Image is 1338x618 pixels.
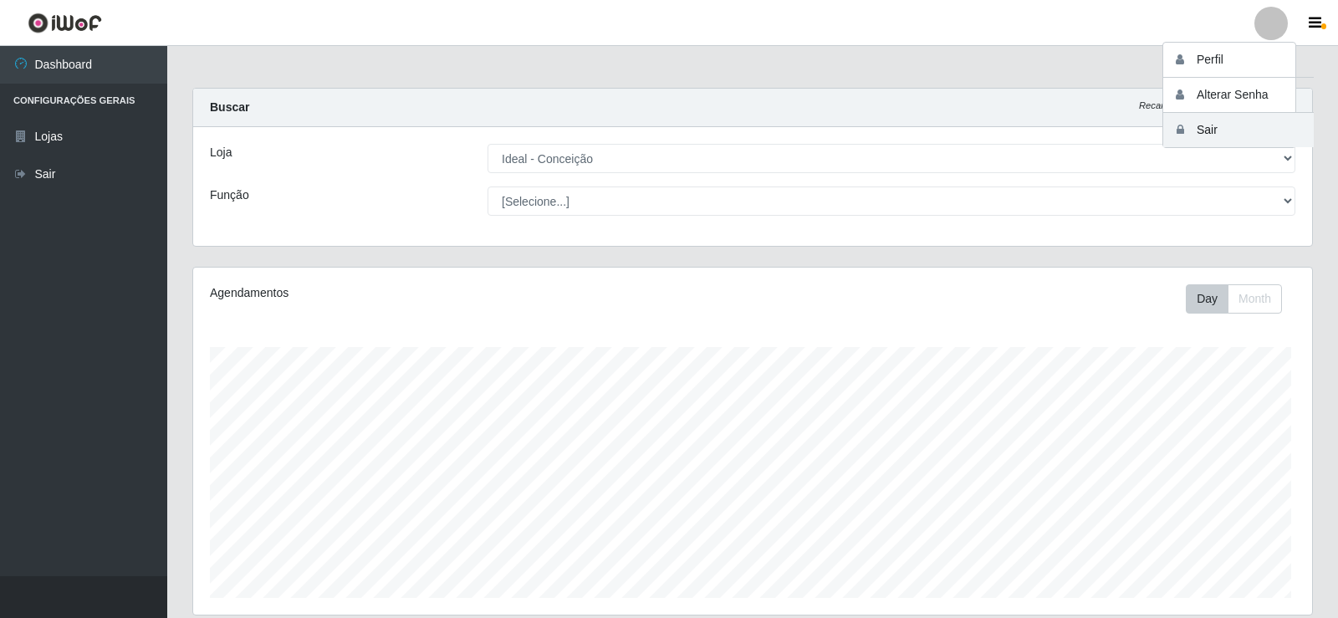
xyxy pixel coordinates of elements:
[210,186,249,204] label: Função
[210,284,647,302] div: Agendamentos
[1228,284,1282,314] button: Month
[1186,284,1295,314] div: Toolbar with button groups
[1139,100,1275,110] i: Recarregando em 28 segundos...
[1163,78,1314,113] button: Alterar Senha
[28,13,102,33] img: CoreUI Logo
[1186,284,1282,314] div: First group
[210,100,249,114] strong: Buscar
[1186,284,1228,314] button: Day
[1163,43,1314,78] button: Perfil
[210,144,232,161] label: Loja
[1163,113,1314,147] button: Sair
